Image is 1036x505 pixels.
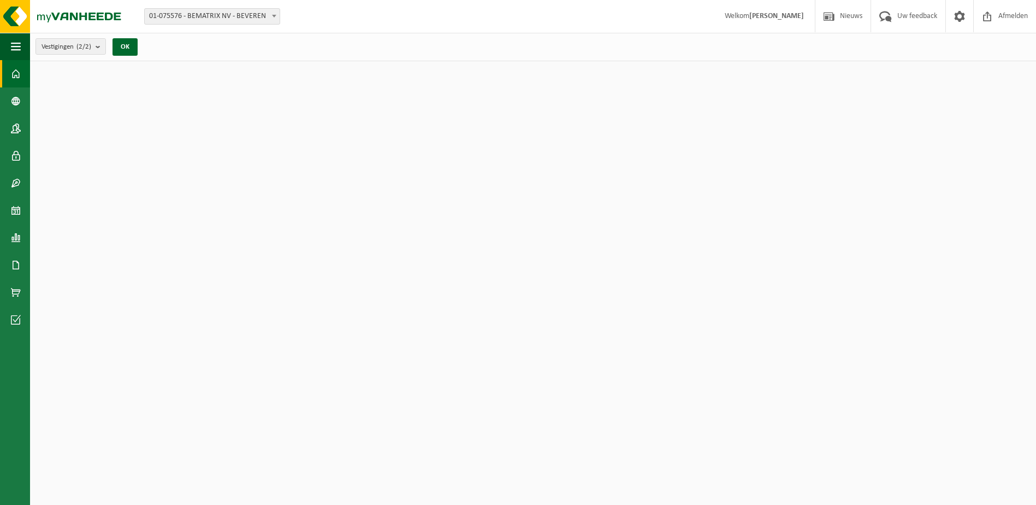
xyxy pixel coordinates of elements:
[144,8,280,25] span: 01-075576 - BEMATRIX NV - BEVEREN
[145,9,280,24] span: 01-075576 - BEMATRIX NV - BEVEREN
[76,43,91,50] count: (2/2)
[35,38,106,55] button: Vestigingen(2/2)
[113,38,138,56] button: OK
[749,12,804,20] strong: [PERSON_NAME]
[42,39,91,55] span: Vestigingen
